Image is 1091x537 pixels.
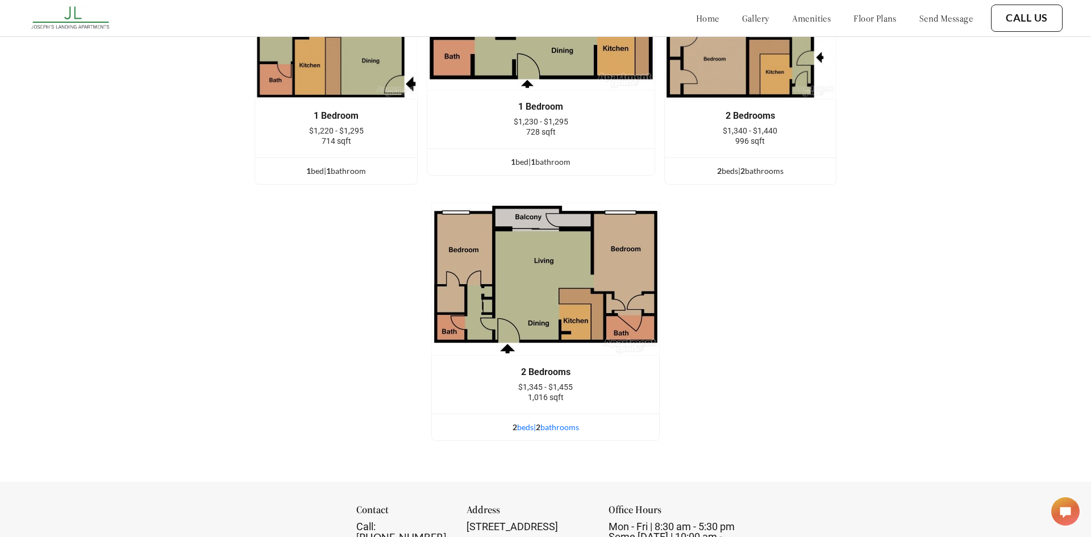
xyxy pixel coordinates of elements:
span: $1,340 - $1,440 [723,126,777,135]
a: amenities [792,13,831,24]
div: Office Hours [609,505,735,522]
a: Call Us [1006,12,1048,24]
span: 714 sqft [322,136,351,145]
a: gallery [742,13,769,24]
button: Call Us [991,5,1063,32]
span: Call: [356,521,376,532]
img: josephs_landing_logo.png [28,3,114,34]
a: floor plans [853,13,897,24]
div: bed | bathroom [255,165,417,177]
span: 996 sqft [735,136,765,145]
div: 1 Bedroom [272,111,400,121]
span: 1 [326,166,331,176]
div: Address [467,505,593,522]
div: bed s | bathroom s [665,165,836,177]
span: 728 sqft [526,127,556,136]
span: 2 [717,166,722,176]
a: home [696,13,719,24]
span: $1,230 - $1,295 [514,117,568,126]
div: 1 Bedroom [444,102,638,112]
span: 2 [740,166,745,176]
img: example [431,203,660,356]
a: send message [919,13,973,24]
div: 2 Bedrooms [682,111,819,121]
div: [STREET_ADDRESS] [467,522,593,532]
span: 1 [306,166,311,176]
span: $1,220 - $1,295 [309,126,364,135]
span: 1 [531,157,535,166]
div: bed s | bathroom s [432,421,659,434]
span: 2 [536,422,540,432]
div: Contact [356,505,451,522]
span: $1,345 - $1,455 [518,382,573,392]
span: 2 [513,422,517,432]
div: bed | bathroom [427,156,655,168]
span: 1,016 sqft [528,393,564,402]
span: 1 [511,157,515,166]
div: 2 Bedrooms [449,367,642,377]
